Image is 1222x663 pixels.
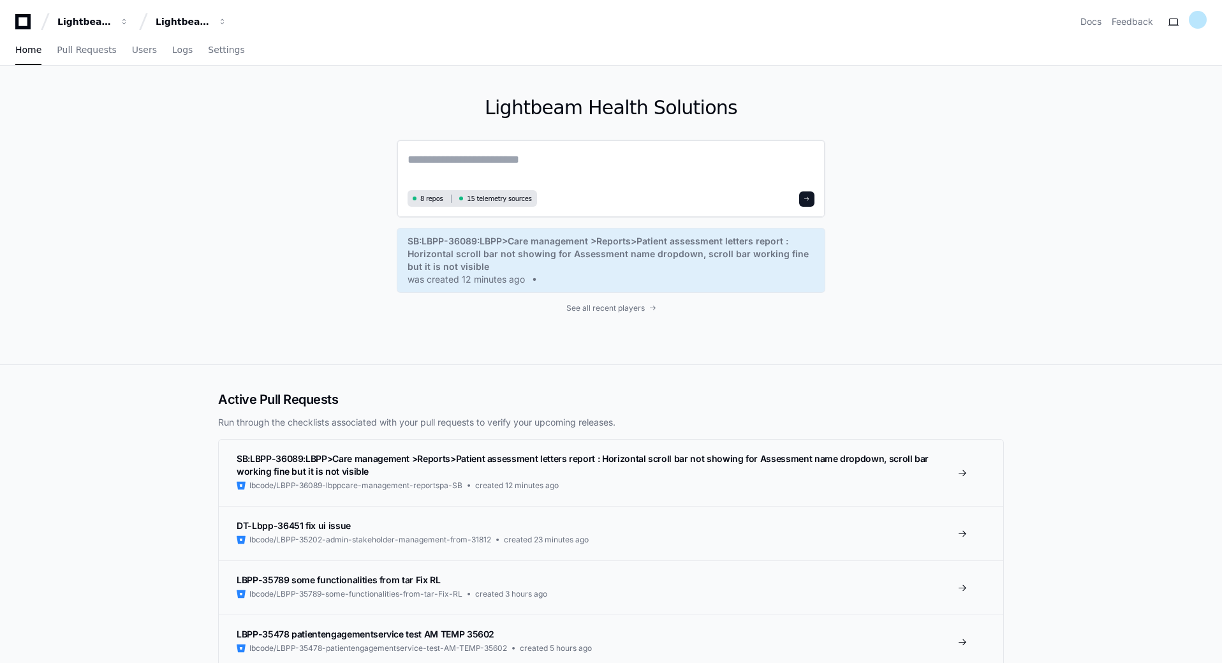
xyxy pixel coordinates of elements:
[237,629,494,639] span: LBPP-35478 patientengagementservice test AM TEMP 35602
[15,46,41,54] span: Home
[237,453,929,477] span: SB:LBPP-36089:LBPP>Care management >Reports>Patient assessment letters report : Horizontal scroll...
[132,36,157,65] a: Users
[249,643,507,653] span: lbcode/LBPP-35478-patientengagementservice-test-AM-TEMP-35602
[249,589,462,599] span: lbcode/LBPP-35789-some-functionalities-from-tar-Fix-RL
[208,36,244,65] a: Settings
[397,96,825,119] h1: Lightbeam Health Solutions
[249,535,491,545] span: lbcode/LBPP-35202-admin-stakeholder-management-from-31812
[420,194,443,204] span: 8 repos
[172,46,193,54] span: Logs
[504,535,589,545] span: created 23 minutes ago
[151,10,232,33] button: Lightbeam Health Solutions
[520,643,592,653] span: created 5 hours ago
[219,560,1003,615] a: LBPP-35789 some functionalities from tar Fix RLlbcode/LBPP-35789-some-functionalities-from-tar-Fi...
[52,10,134,33] button: Lightbeam Health
[566,303,645,313] span: See all recent players
[237,520,351,531] span: DT-Lbpp-36451 fix ui issue
[397,303,825,313] a: See all recent players
[408,235,814,273] span: SB:LBPP-36089:LBPP>Care management >Reports>Patient assessment letters report : Horizontal scroll...
[57,15,112,28] div: Lightbeam Health
[1112,15,1153,28] button: Feedback
[408,235,814,286] a: SB:LBPP-36089:LBPP>Care management >Reports>Patient assessment letters report : Horizontal scroll...
[467,194,531,204] span: 15 telemetry sources
[475,589,547,599] span: created 3 hours ago
[156,15,210,28] div: Lightbeam Health Solutions
[218,391,1004,408] h2: Active Pull Requests
[208,46,244,54] span: Settings
[15,36,41,65] a: Home
[219,440,1003,506] a: SB:LBPP-36089:LBPP>Care management >Reports>Patient assessment letters report : Horizontal scroll...
[172,36,193,65] a: Logs
[218,416,1004,429] p: Run through the checklists associated with your pull requests to verify your upcoming releases.
[237,574,441,585] span: LBPP-35789 some functionalities from tar Fix RL
[475,480,559,491] span: created 12 minutes ago
[57,46,116,54] span: Pull Requests
[408,273,525,286] span: was created 12 minutes ago
[219,506,1003,560] a: DT-Lbpp-36451 fix ui issuelbcode/LBPP-35202-admin-stakeholder-management-from-31812created 23 min...
[1080,15,1101,28] a: Docs
[132,46,157,54] span: Users
[249,480,462,491] span: lbcode/LBPP-36089-lbppcare-management-reportspa-SB
[57,36,116,65] a: Pull Requests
